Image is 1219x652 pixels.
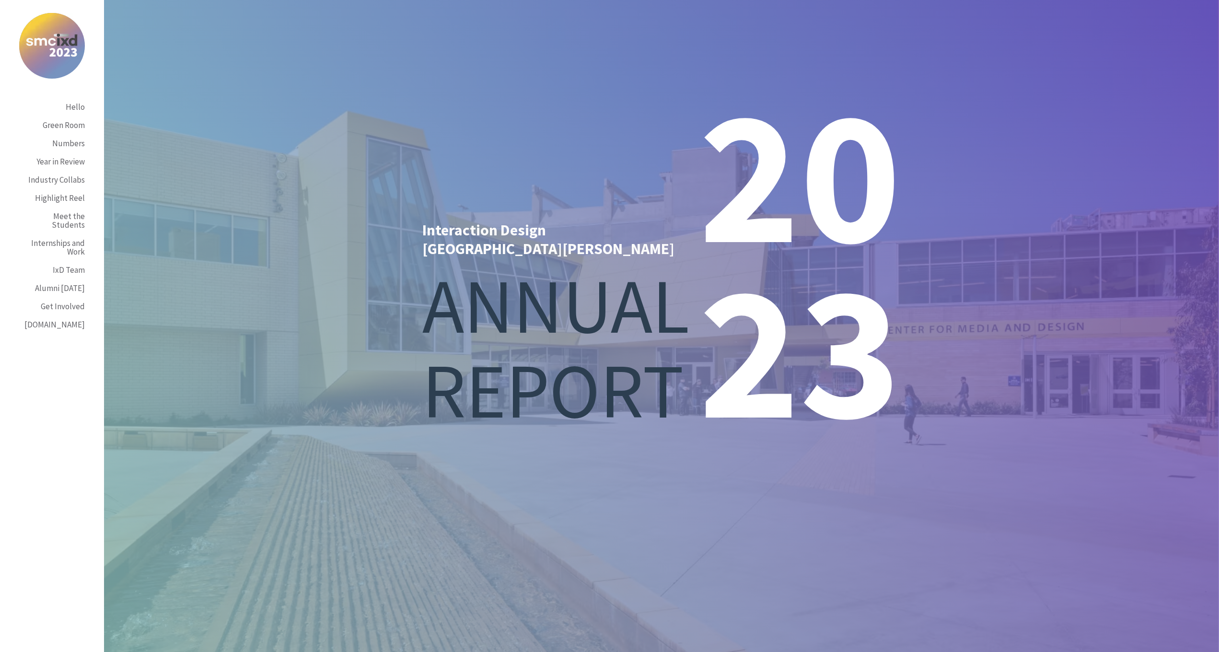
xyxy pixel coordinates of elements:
[19,239,85,256] div: Internships and Work
[41,297,85,315] a: Get Involved
[19,212,85,229] div: Meet the Students
[422,352,684,429] h1: REPORT
[28,171,85,189] a: Industry Collabs
[35,279,85,297] a: Alumni [DATE]
[24,315,85,334] a: [DOMAIN_NAME]
[35,189,85,207] a: Highlight Reel
[19,207,85,234] a: Meet the Students
[35,284,85,292] div: Alumni [DATE]
[24,320,85,329] div: [DOMAIN_NAME]
[52,134,85,152] a: Numbers
[53,266,85,274] div: IxD Team
[35,194,85,202] div: Highlight Reel
[19,234,85,261] a: Internships and Work
[422,221,674,258] h6: Interaction Design [GEOGRAPHIC_DATA][PERSON_NAME]
[52,139,85,148] div: Numbers
[66,103,85,111] div: Hello
[28,175,85,184] div: Industry Collabs
[43,116,85,134] a: Green Room
[53,261,85,279] a: IxD Team
[41,302,85,311] div: Get Involved
[66,98,85,116] a: Hello
[422,268,689,344] h1: ANNUAL
[36,157,85,166] div: Year in Review
[36,152,85,171] a: Year in Review
[43,121,85,129] div: Green Room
